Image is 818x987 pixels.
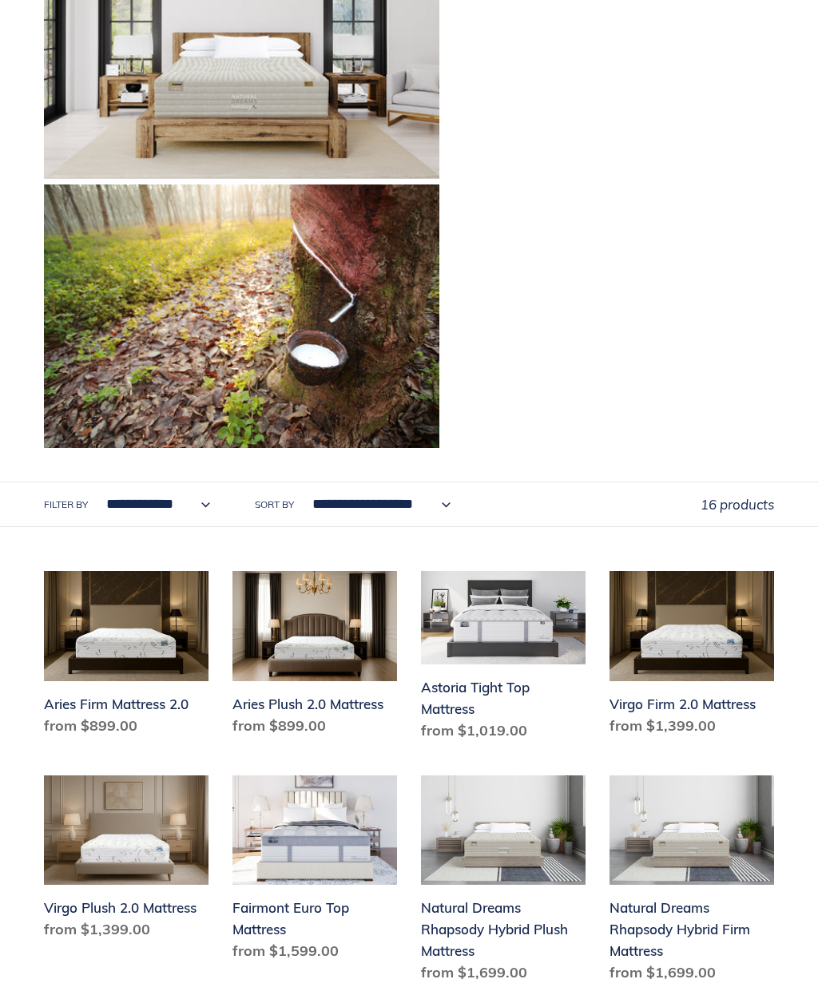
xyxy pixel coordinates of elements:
[44,497,88,512] label: Filter by
[232,571,397,742] a: Aries Plush 2.0 Mattress
[44,775,208,946] a: Virgo Plush 2.0 Mattress
[701,496,774,513] span: 16 products
[421,571,586,747] a: Astoria Tight Top Mattress
[610,571,774,742] a: Virgo Firm 2.0 Mattress
[232,775,397,968] a: Fairmont Euro Top Mattress
[44,571,208,742] a: Aries Firm Mattress 2.0
[255,497,294,512] label: Sort by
